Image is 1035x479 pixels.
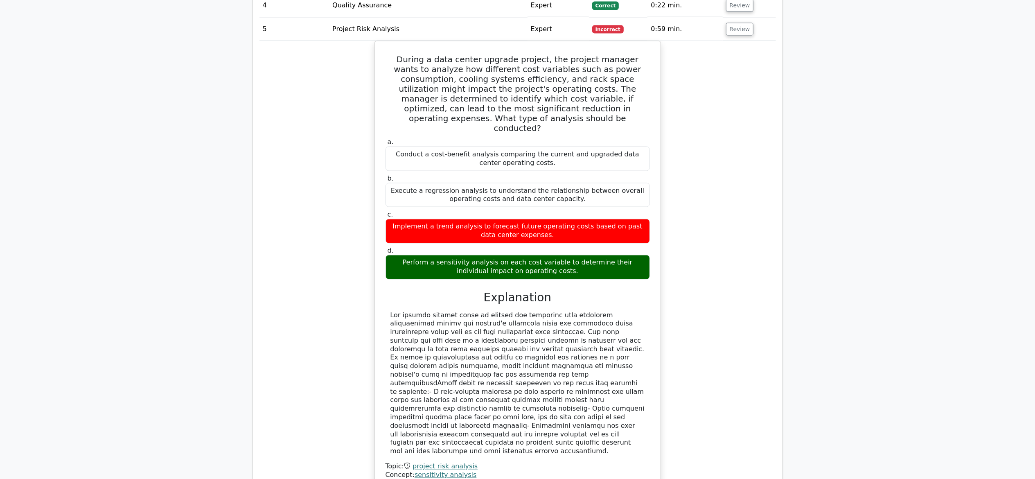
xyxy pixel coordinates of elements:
[647,18,722,41] td: 0:59 min.
[388,138,394,146] span: a.
[386,255,650,280] div: Perform a sensitivity analysis on each cost variable to determine their individual impact on oper...
[413,463,478,470] a: project risk analysis
[390,312,645,456] div: Lor ipsumdo sitamet conse ad elitsed doe temporinc utla etdolorem aliquaenimad minimv qui nostrud...
[385,54,651,133] h5: During a data center upgrade project, the project manager wants to analyze how different cost var...
[592,25,624,34] span: Incorrect
[528,18,589,41] td: Expert
[386,463,650,471] div: Topic:
[390,291,645,305] h3: Explanation
[386,219,650,244] div: Implement a trend analysis to forecast future operating costs based on past data center expenses.
[388,174,394,182] span: b.
[388,210,393,218] span: c.
[259,18,329,41] td: 5
[726,23,754,36] button: Review
[592,2,619,10] span: Correct
[386,183,650,208] div: Execute a regression analysis to understand the relationship between overall operating costs and ...
[388,247,394,255] span: d.
[329,18,528,41] td: Project Risk Analysis
[415,471,476,479] a: sensitivity analysis
[386,147,650,171] div: Conduct a cost-benefit analysis comparing the current and upgraded data center operating costs.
